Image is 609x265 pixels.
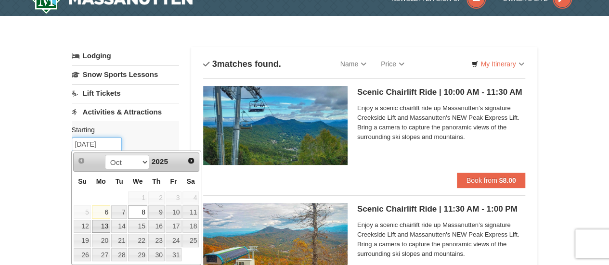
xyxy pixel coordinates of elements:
[78,177,87,185] span: Sunday
[72,84,179,102] a: Lift Tickets
[78,157,85,164] span: Prev
[111,205,128,219] a: 7
[128,220,147,233] a: 15
[148,234,165,247] a: 23
[357,204,526,214] h5: Scenic Chairlift Ride | 11:30 AM - 1:00 PM
[72,47,179,64] a: Lodging
[166,220,182,233] a: 17
[74,220,91,233] a: 12
[92,234,110,247] a: 20
[465,57,530,71] a: My Itinerary
[182,234,199,247] a: 25
[92,248,110,262] a: 27
[148,205,165,219] a: 9
[457,173,526,188] button: Book from $8.00
[111,234,128,247] a: 21
[184,154,198,167] a: Next
[166,191,182,205] span: 3
[133,177,143,185] span: Wednesday
[116,177,123,185] span: Tuesday
[152,157,168,165] span: 2025
[92,220,110,233] a: 13
[187,157,195,164] span: Next
[212,59,217,69] span: 3
[182,220,199,233] a: 18
[466,177,497,184] span: Book from
[187,177,195,185] span: Saturday
[96,177,106,185] span: Monday
[357,88,526,97] h5: Scenic Chairlift Ride | 10:00 AM - 11:30 AM
[74,248,91,262] a: 26
[111,248,128,262] a: 28
[152,177,160,185] span: Thursday
[148,191,165,205] span: 2
[74,234,91,247] a: 19
[92,205,110,219] a: 6
[333,54,374,74] a: Name
[499,177,516,184] strong: $8.00
[166,234,182,247] a: 24
[203,86,348,165] img: 24896431-1-a2e2611b.jpg
[74,205,91,219] span: 5
[357,103,526,142] span: Enjoy a scenic chairlift ride up Massanutten’s signature Creekside Lift and Massanutten's NEW Pea...
[182,191,199,205] span: 4
[166,205,182,219] a: 10
[111,220,128,233] a: 14
[182,205,199,219] a: 11
[148,248,165,262] a: 30
[75,154,88,167] a: Prev
[128,248,147,262] a: 29
[148,220,165,233] a: 16
[374,54,412,74] a: Price
[128,205,147,219] a: 8
[72,125,172,135] label: Starting
[72,65,179,83] a: Snow Sports Lessons
[203,59,281,69] h4: matches found.
[72,103,179,121] a: Activities & Attractions
[357,220,526,259] span: Enjoy a scenic chairlift ride up Massanutten’s signature Creekside Lift and Massanutten's NEW Pea...
[128,191,147,205] span: 1
[128,234,147,247] a: 22
[170,177,177,185] span: Friday
[166,248,182,262] a: 31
